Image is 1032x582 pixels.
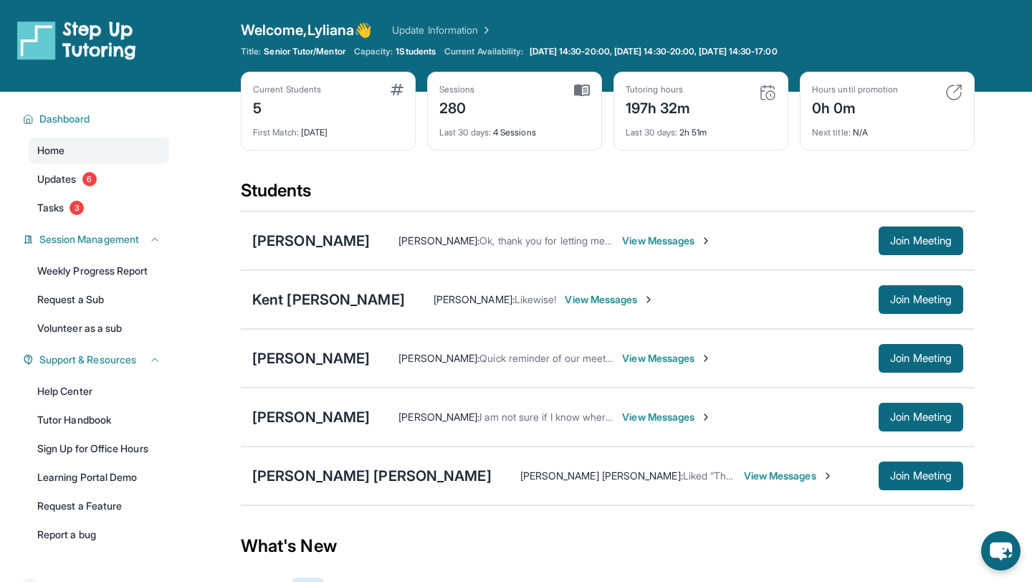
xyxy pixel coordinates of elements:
[391,84,403,95] img: card
[879,462,963,490] button: Join Meeting
[479,411,795,423] span: I am not sure if I know where I can find [PERSON_NAME]'s portal chat
[398,234,479,247] span: [PERSON_NAME] :
[29,195,169,221] a: Tasks3
[37,172,77,186] span: Updates
[890,295,952,304] span: Join Meeting
[945,84,962,101] img: card
[890,237,952,245] span: Join Meeting
[574,84,590,97] img: card
[398,352,479,364] span: [PERSON_NAME] :
[37,143,64,158] span: Home
[29,287,169,313] a: Request a Sub
[396,46,436,57] span: 1 Students
[890,354,952,363] span: Join Meeting
[700,411,712,423] img: Chevron-Right
[17,20,136,60] img: logo
[354,46,393,57] span: Capacity:
[515,293,557,305] span: Likewise!
[29,315,169,341] a: Volunteer as a sub
[252,348,370,368] div: [PERSON_NAME]
[981,531,1021,571] button: chat-button
[700,353,712,364] img: Chevron-Right
[70,201,84,215] span: 3
[626,118,776,138] div: 2h 51m
[29,493,169,519] a: Request a Feature
[39,232,139,247] span: Session Management
[34,112,161,126] button: Dashboard
[879,226,963,255] button: Join Meeting
[241,179,975,211] div: Students
[812,84,898,95] div: Hours until promotion
[241,46,261,57] span: Title:
[29,378,169,404] a: Help Center
[626,127,677,138] span: Last 30 days :
[822,470,833,482] img: Chevron-Right
[879,344,963,373] button: Join Meeting
[29,166,169,192] a: Updates6
[879,285,963,314] button: Join Meeting
[626,84,691,95] div: Tutoring hours
[520,469,683,482] span: [PERSON_NAME] [PERSON_NAME] :
[29,138,169,163] a: Home
[29,258,169,284] a: Weekly Progress Report
[434,293,515,305] span: [PERSON_NAME] :
[253,118,403,138] div: [DATE]
[890,472,952,480] span: Join Meeting
[37,201,64,215] span: Tasks
[29,436,169,462] a: Sign Up for Office Hours
[241,20,372,40] span: Welcome, Lyliana 👋
[478,23,492,37] img: Chevron Right
[253,95,321,118] div: 5
[565,292,654,307] span: View Messages
[643,294,654,305] img: Chevron-Right
[34,232,161,247] button: Session Management
[759,84,776,101] img: card
[398,411,479,423] span: [PERSON_NAME] :
[392,23,492,37] a: Update Information
[253,127,299,138] span: First Match :
[82,172,97,186] span: 6
[527,46,780,57] a: [DATE] 14:30-20:00, [DATE] 14:30-20:00, [DATE] 14:30-17:00
[252,407,370,427] div: [PERSON_NAME]
[39,112,90,126] span: Dashboard
[252,231,370,251] div: [PERSON_NAME]
[479,352,737,364] span: Quick reminder of our meeting at 6:30, see you soon! 😊
[39,353,136,367] span: Support & Resources
[29,407,169,433] a: Tutor Handbook
[700,235,712,247] img: Chevron-Right
[29,464,169,490] a: Learning Portal Demo
[439,127,491,138] span: Last 30 days :
[812,127,851,138] span: Next title :
[812,118,962,138] div: N/A
[252,290,405,310] div: Kent [PERSON_NAME]
[622,410,712,424] span: View Messages
[744,469,833,483] span: View Messages
[444,46,523,57] span: Current Availability:
[264,46,345,57] span: Senior Tutor/Mentor
[439,84,475,95] div: Sessions
[439,118,590,138] div: 4 Sessions
[34,353,161,367] button: Support & Resources
[622,351,712,366] span: View Messages
[890,413,952,421] span: Join Meeting
[439,95,475,118] div: 280
[812,95,898,118] div: 0h 0m
[241,515,975,578] div: What's New
[622,234,712,248] span: View Messages
[253,84,321,95] div: Current Students
[683,469,935,482] span: Liked “Thank you, I look forward to our meeting at 7:15!”
[530,46,778,57] span: [DATE] 14:30-20:00, [DATE] 14:30-20:00, [DATE] 14:30-17:00
[252,466,492,486] div: [PERSON_NAME] [PERSON_NAME]
[29,522,169,548] a: Report a bug
[626,95,691,118] div: 197h 32m
[879,403,963,431] button: Join Meeting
